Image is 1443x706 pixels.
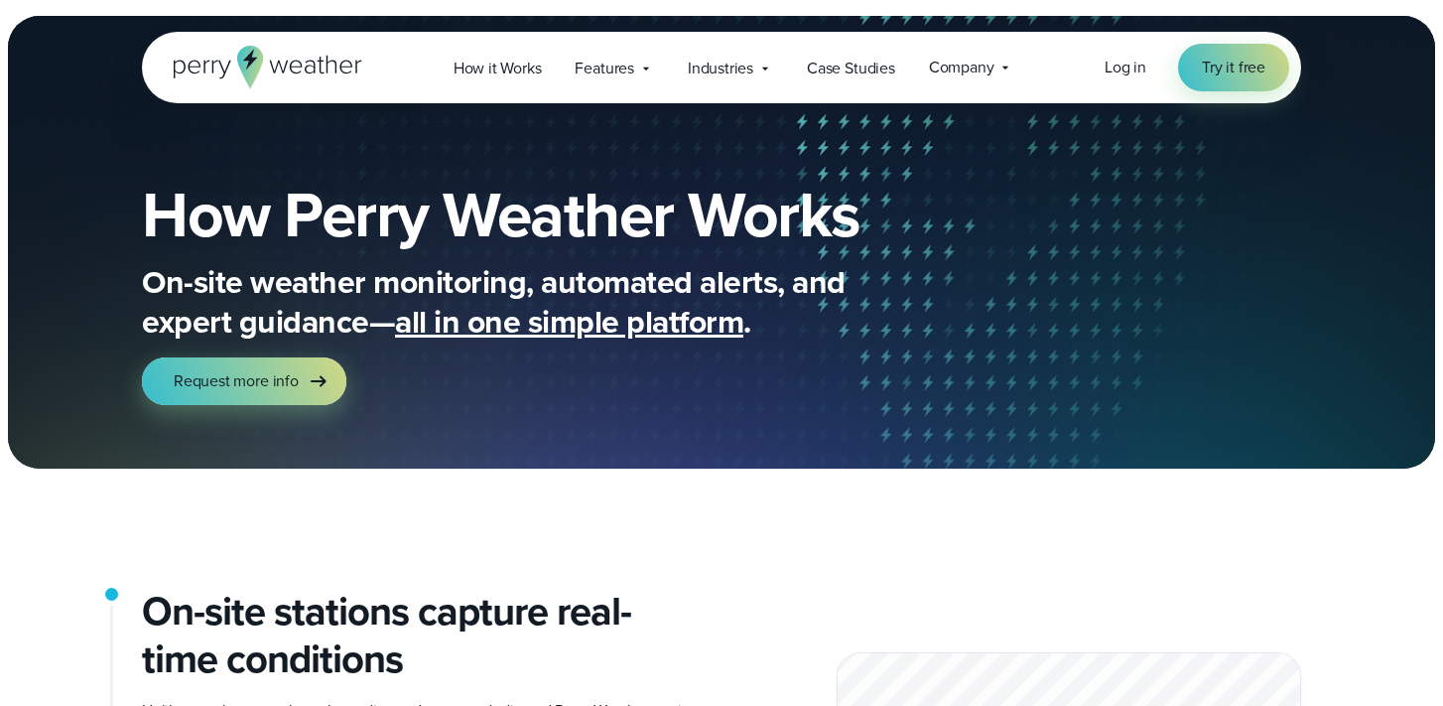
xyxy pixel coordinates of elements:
[688,57,753,80] span: Industries
[142,262,936,342] p: On-site weather monitoring, automated alerts, and expert guidance— .
[1202,56,1265,79] span: Try it free
[575,57,633,80] span: Features
[142,588,706,683] h2: On-site stations capture real-time conditions
[1105,56,1146,78] span: Log in
[929,56,994,79] span: Company
[142,357,346,405] a: Request more info
[454,57,542,80] span: How it Works
[807,57,895,80] span: Case Studies
[142,183,1003,246] h1: How Perry Weather Works
[1105,56,1146,79] a: Log in
[395,298,743,346] span: all in one simple platform
[174,369,299,393] span: Request more info
[1178,44,1289,91] a: Try it free
[790,48,912,88] a: Case Studies
[437,48,559,88] a: How it Works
